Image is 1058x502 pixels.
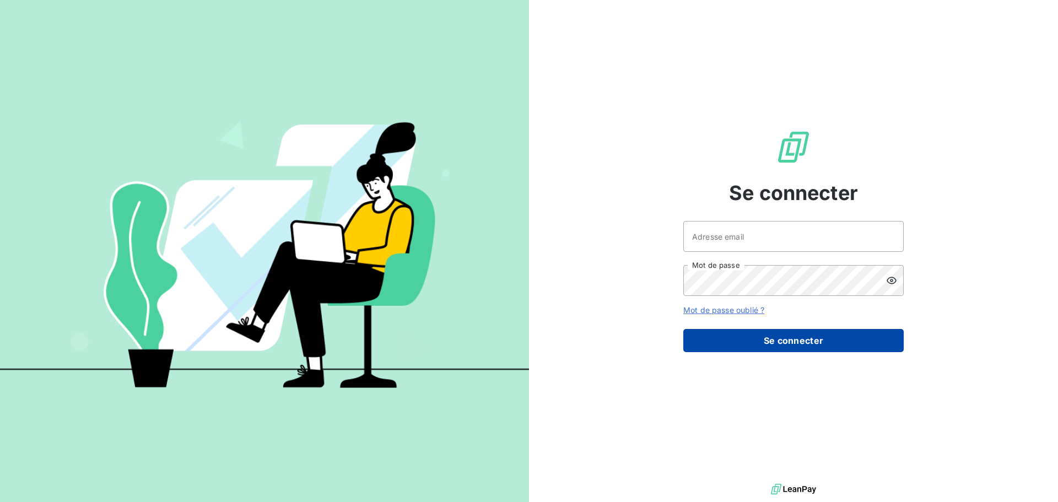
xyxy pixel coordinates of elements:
[776,129,811,165] img: Logo LeanPay
[729,178,858,208] span: Se connecter
[683,329,904,352] button: Se connecter
[771,481,816,498] img: logo
[683,221,904,252] input: placeholder
[683,305,764,315] a: Mot de passe oublié ?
